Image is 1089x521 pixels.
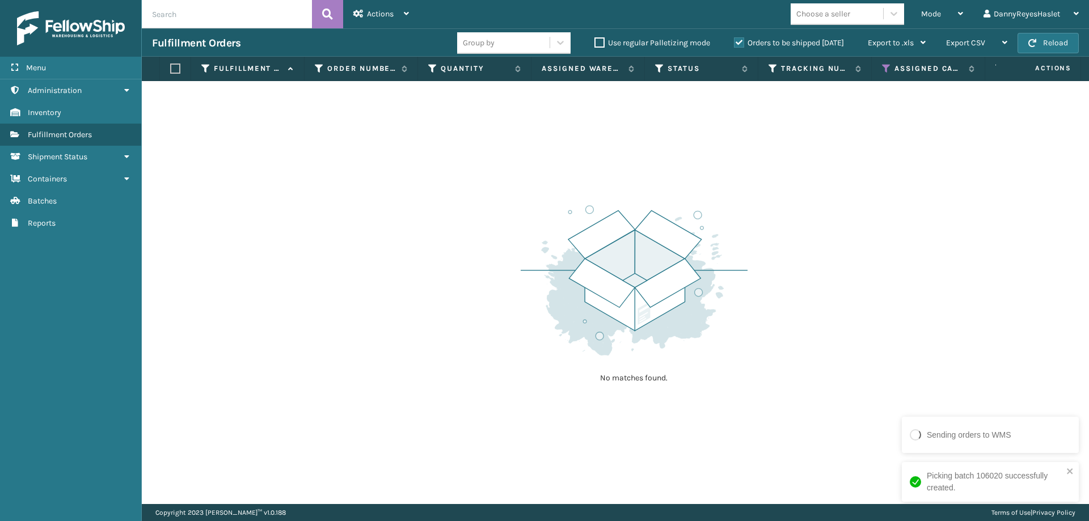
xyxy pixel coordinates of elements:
span: Mode [921,9,941,19]
p: Copyright 2023 [PERSON_NAME]™ v 1.0.188 [155,504,286,521]
span: Actions [999,59,1078,78]
img: logo [17,11,125,45]
h3: Fulfillment Orders [152,36,240,50]
button: close [1066,467,1074,477]
div: Choose a seller [796,8,850,20]
div: Group by [463,37,495,49]
label: Assigned Warehouse [542,63,623,74]
label: Tracking Number [781,63,850,74]
label: Assigned Carrier Service [894,63,963,74]
span: Inventory [28,108,61,117]
span: Batches [28,196,57,206]
span: Shipment Status [28,152,87,162]
span: Menu [26,63,46,73]
span: Reports [28,218,56,228]
button: Reload [1018,33,1079,53]
label: Fulfillment Order Id [214,63,282,74]
label: Orders to be shipped [DATE] [734,38,844,48]
label: Quantity [441,63,509,74]
span: Administration [28,86,82,95]
span: Export CSV [946,38,985,48]
span: Actions [367,9,394,19]
span: Fulfillment Orders [28,130,92,139]
div: Picking batch 106020 successfully created. [927,470,1063,494]
label: Status [668,63,736,74]
label: Use regular Palletizing mode [594,38,710,48]
div: Sending orders to WMS [927,429,1011,441]
span: Export to .xls [868,38,914,48]
label: Order Number [327,63,396,74]
span: Containers [28,174,67,184]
